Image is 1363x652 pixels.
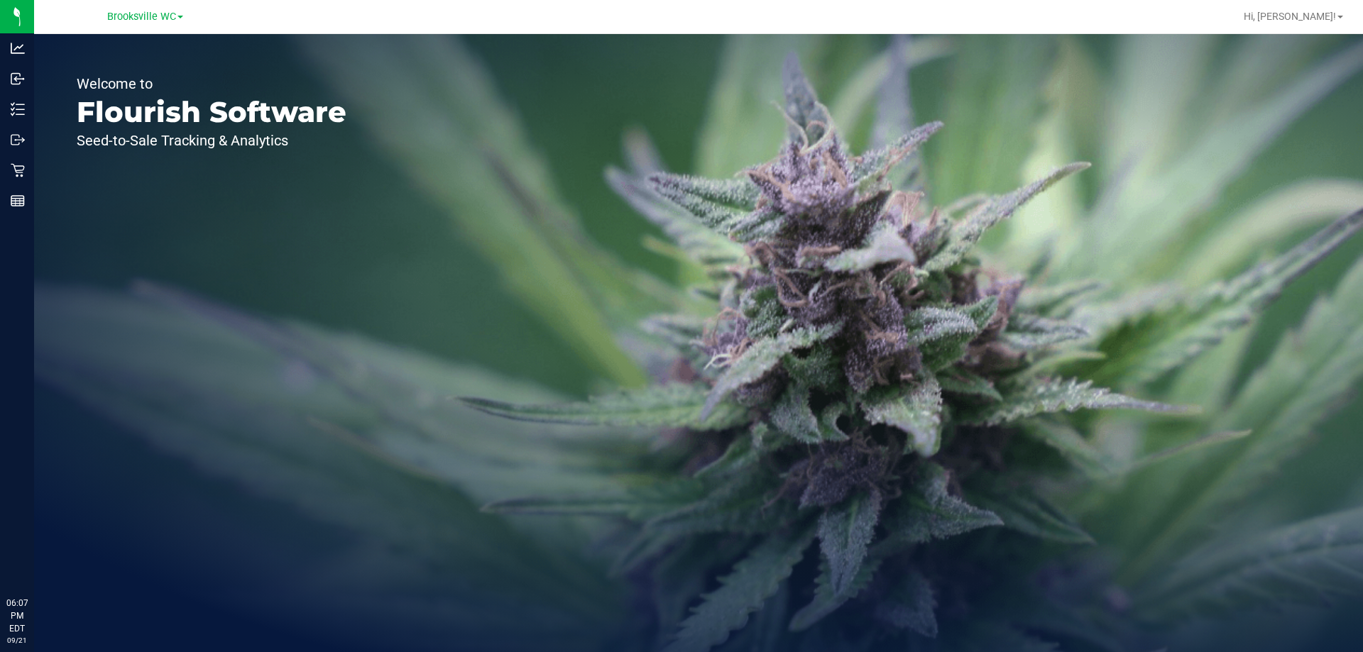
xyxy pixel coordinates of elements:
p: Flourish Software [77,98,346,126]
inline-svg: Inbound [11,72,25,86]
span: Brooksville WC [107,11,176,23]
inline-svg: Retail [11,163,25,177]
p: 09/21 [6,635,28,646]
inline-svg: Analytics [11,41,25,55]
inline-svg: Outbound [11,133,25,147]
p: Welcome to [77,77,346,91]
span: Hi, [PERSON_NAME]! [1244,11,1336,22]
inline-svg: Inventory [11,102,25,116]
inline-svg: Reports [11,194,25,208]
p: 06:07 PM EDT [6,597,28,635]
p: Seed-to-Sale Tracking & Analytics [77,133,346,148]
